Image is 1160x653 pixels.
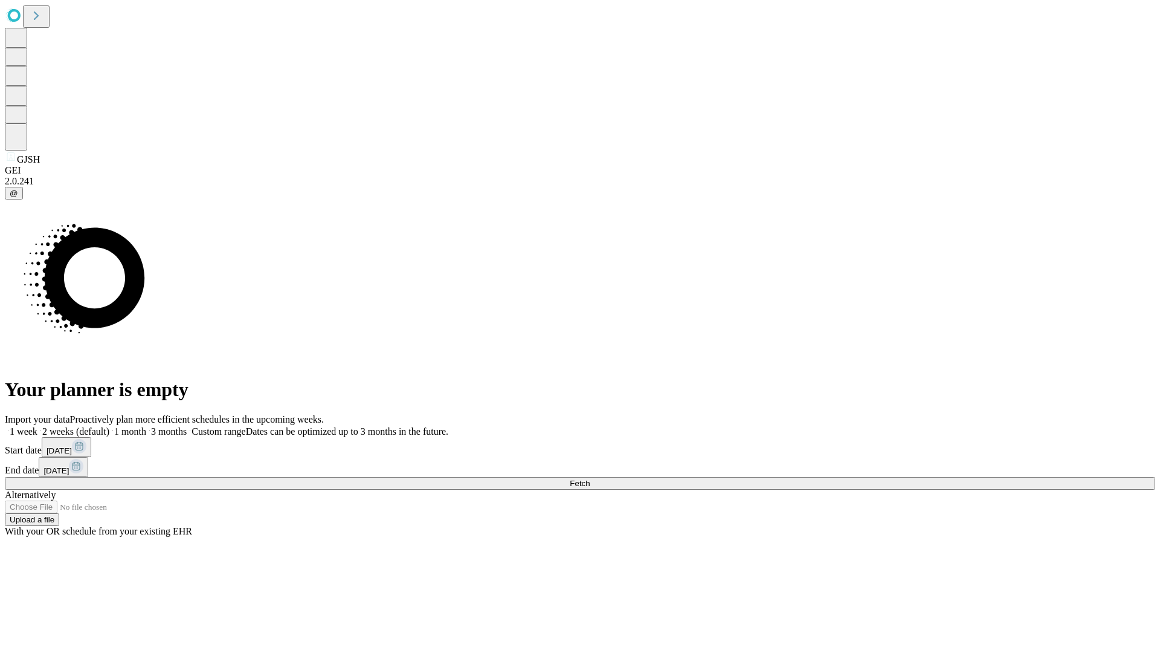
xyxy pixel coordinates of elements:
span: GJSH [17,154,40,164]
span: 2 weeks (default) [42,426,109,437]
button: Upload a file [5,513,59,526]
span: 1 week [10,426,37,437]
span: 1 month [114,426,146,437]
button: [DATE] [39,457,88,477]
h1: Your planner is empty [5,378,1155,401]
button: [DATE] [42,437,91,457]
span: Proactively plan more efficient schedules in the upcoming weeks. [70,414,324,424]
span: Fetch [570,479,590,488]
button: Fetch [5,477,1155,490]
div: End date [5,457,1155,477]
span: With your OR schedule from your existing EHR [5,526,192,536]
div: GEI [5,165,1155,176]
span: [DATE] [47,446,72,455]
span: Import your data [5,414,70,424]
button: @ [5,187,23,200]
span: 3 months [151,426,187,437]
div: 2.0.241 [5,176,1155,187]
div: Start date [5,437,1155,457]
span: Custom range [192,426,245,437]
span: Dates can be optimized up to 3 months in the future. [246,426,448,437]
span: @ [10,189,18,198]
span: [DATE] [43,466,69,475]
span: Alternatively [5,490,56,500]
